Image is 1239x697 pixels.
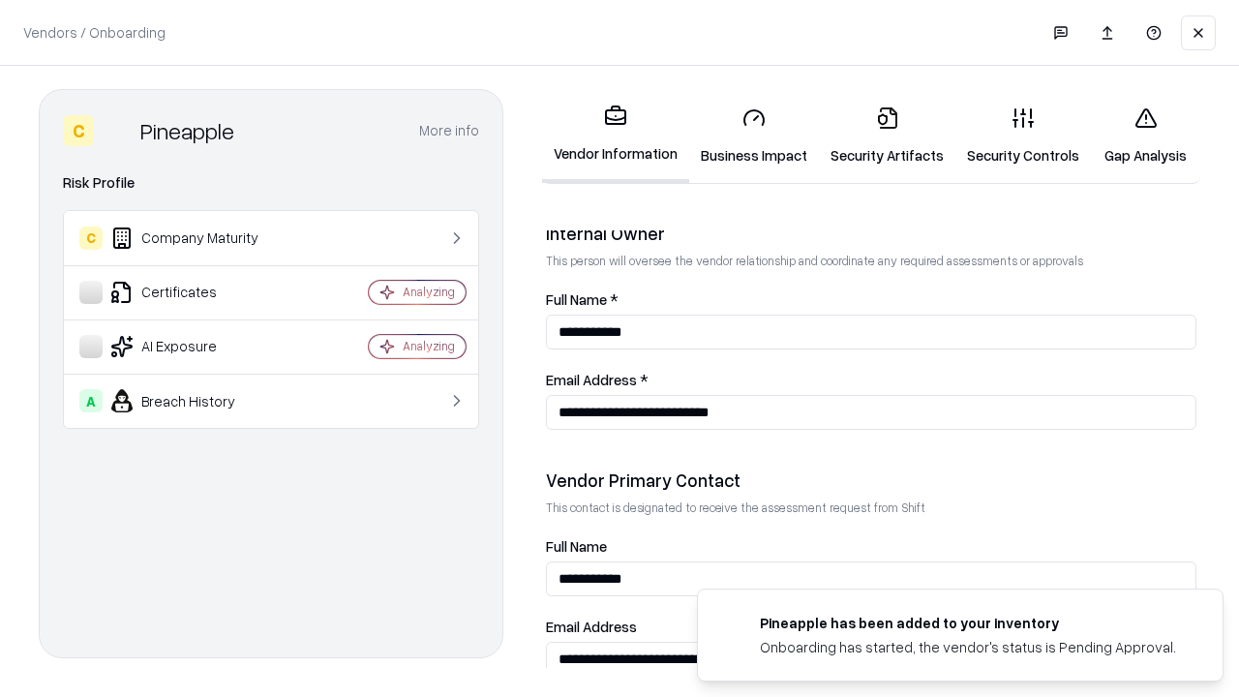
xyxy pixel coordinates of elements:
div: A [79,389,103,412]
div: Company Maturity [79,227,311,250]
div: C [79,227,103,250]
a: Business Impact [689,91,819,181]
div: Risk Profile [63,171,479,195]
div: Vendor Primary Contact [546,469,1196,492]
p: This contact is designated to receive the assessment request from Shift [546,500,1196,516]
div: C [63,115,94,146]
div: AI Exposure [79,335,311,358]
div: Breach History [79,389,311,412]
p: This person will oversee the vendor relationship and coordinate any required assessments or appro... [546,253,1196,269]
button: More info [419,113,479,148]
div: Analyzing [403,338,455,354]
label: Email Address * [546,373,1196,387]
div: Internal Owner [546,222,1196,245]
div: Pineapple [140,115,234,146]
label: Full Name * [546,292,1196,307]
label: Full Name [546,539,1196,554]
div: Certificates [79,281,311,304]
a: Vendor Information [542,89,689,183]
a: Security Controls [955,91,1091,181]
img: Pineapple [102,115,133,146]
div: Pineapple has been added to your inventory [760,613,1176,633]
div: Onboarding has started, the vendor's status is Pending Approval. [760,637,1176,657]
label: Email Address [546,620,1196,634]
a: Security Artifacts [819,91,955,181]
p: Vendors / Onboarding [23,22,166,43]
a: Gap Analysis [1091,91,1200,181]
img: pineappleenergy.com [721,613,744,636]
div: Analyzing [403,284,455,300]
